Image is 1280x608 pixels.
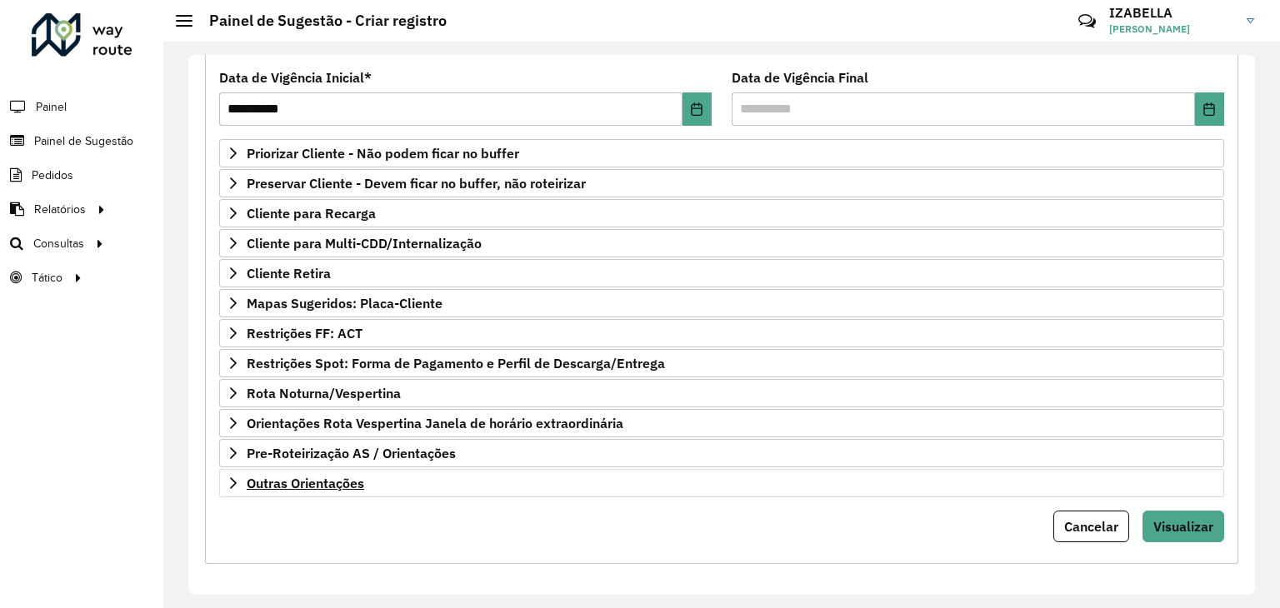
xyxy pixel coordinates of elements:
span: Painel [36,98,67,116]
h2: Painel de Sugestão - Criar registro [192,12,447,30]
span: [PERSON_NAME] [1109,22,1234,37]
span: Visualizar [1153,518,1213,535]
span: Orientações Rota Vespertina Janela de horário extraordinária [247,416,623,430]
a: Pre-Roteirização AS / Orientações [219,439,1224,467]
span: Relatórios [34,201,86,218]
a: Orientações Rota Vespertina Janela de horário extraordinária [219,409,1224,437]
span: Mapas Sugeridos: Placa-Cliente [247,297,442,310]
label: Data de Vigência Inicial [219,67,372,87]
span: Cliente para Recarga [247,207,376,220]
a: Cliente para Recarga [219,199,1224,227]
span: Cliente Retira [247,267,331,280]
span: Pedidos [32,167,73,184]
span: Cliente para Multi-CDD/Internalização [247,237,482,250]
span: Priorizar Cliente - Não podem ficar no buffer [247,147,519,160]
span: Preservar Cliente - Devem ficar no buffer, não roteirizar [247,177,586,190]
span: Tático [32,269,62,287]
a: Preservar Cliente - Devem ficar no buffer, não roteirizar [219,169,1224,197]
button: Cancelar [1053,511,1129,542]
a: Cliente para Multi-CDD/Internalização [219,229,1224,257]
span: Painel de Sugestão [34,132,133,150]
a: Restrições FF: ACT [219,319,1224,347]
a: Restrições Spot: Forma de Pagamento e Perfil de Descarga/Entrega [219,349,1224,377]
h3: IZABELLA [1109,5,1234,21]
span: Rota Noturna/Vespertina [247,386,401,400]
button: Visualizar [1142,511,1224,542]
a: Cliente Retira [219,259,1224,287]
button: Choose Date [682,92,712,126]
span: Pre-Roteirização AS / Orientações [247,446,456,460]
span: Cancelar [1064,518,1118,535]
a: Priorizar Cliente - Não podem ficar no buffer [219,139,1224,167]
a: Mapas Sugeridos: Placa-Cliente [219,289,1224,317]
a: Rota Noturna/Vespertina [219,379,1224,407]
span: Consultas [33,235,84,252]
label: Data de Vigência Final [732,67,868,87]
span: Outras Orientações [247,476,364,490]
button: Choose Date [1195,92,1224,126]
a: Contato Rápido [1069,3,1105,39]
span: Restrições Spot: Forma de Pagamento e Perfil de Descarga/Entrega [247,356,665,370]
a: Outras Orientações [219,469,1224,497]
span: Restrições FF: ACT [247,326,362,340]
